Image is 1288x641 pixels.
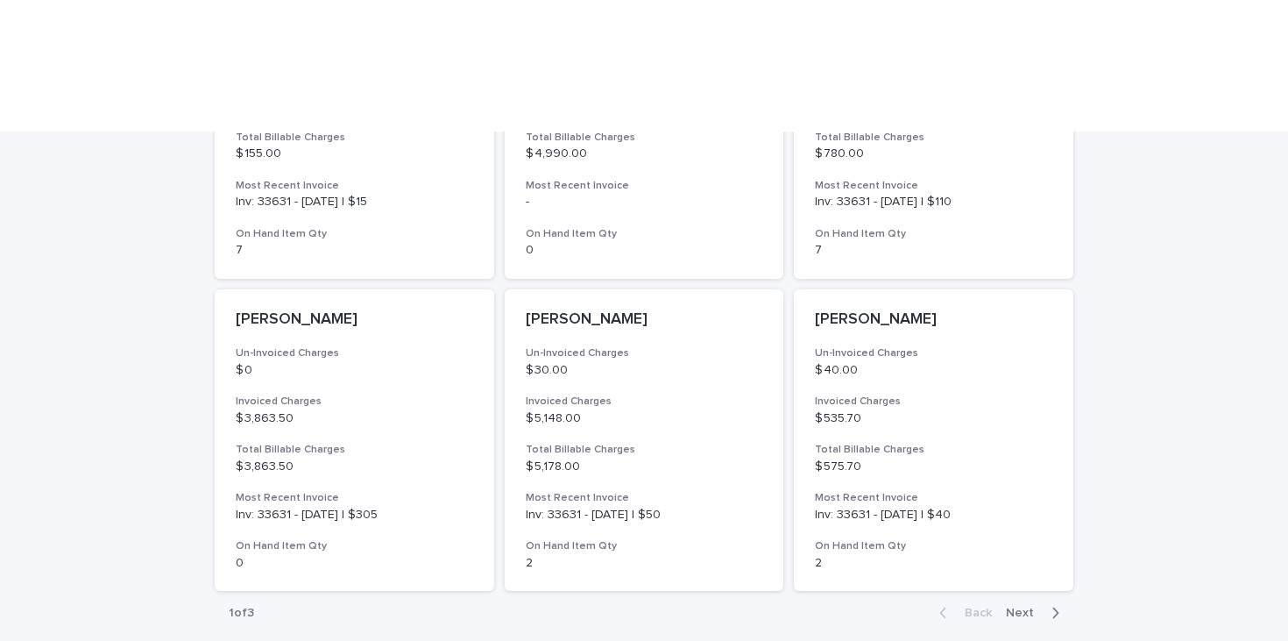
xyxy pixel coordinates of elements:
button: Back [925,605,999,621]
h3: Most Recent Invoice [236,491,473,505]
p: $ 4,990.00 [526,146,763,161]
h3: On Hand Item Qty [236,227,473,241]
p: - [526,195,763,210]
h3: Un-Invoiced Charges [526,346,763,360]
h3: Invoiced Charges [236,395,473,409]
p: $ 40.00 [815,363,1052,378]
h3: On Hand Item Qty [526,539,763,553]
p: Inv: 33631 - [DATE] | $110 [815,195,1052,210]
h3: Total Billable Charges [526,131,763,145]
span: Next [1006,607,1044,619]
h3: Most Recent Invoice [236,179,473,193]
p: [PERSON_NAME] [526,310,763,330]
h3: Total Billable Charges [236,443,473,457]
p: [PERSON_NAME] [815,310,1052,330]
p: Inv: 33631 - [DATE] | $15 [236,195,473,210]
a: [PERSON_NAME]Un-Invoiced Charges$ 40.00Invoiced Charges$ 535.70Total Billable Charges$ 575.70Most... [794,289,1073,592]
p: $ 3,863.50 [236,411,473,426]
p: 7 [236,243,473,258]
h3: Total Billable Charges [236,131,473,145]
a: [PERSON_NAME]Un-Invoiced Charges$ 30.00Invoiced Charges$ 5,148.00Total Billable Charges$ 5,178.00... [505,289,784,592]
h3: Most Recent Invoice [815,491,1052,505]
p: $ 5,178.00 [526,459,763,474]
p: Inv: 33631 - [DATE] | $305 [236,508,473,523]
h3: Un-Invoiced Charges [815,346,1052,360]
p: [PERSON_NAME] [236,310,473,330]
h3: Total Billable Charges [815,443,1052,457]
h3: On Hand Item Qty [815,227,1052,241]
p: $ 535.70 [815,411,1052,426]
h3: On Hand Item Qty [526,227,763,241]
p: 1 of 3 [215,592,268,635]
p: $ 3,863.50 [236,459,473,474]
h3: On Hand Item Qty [236,539,473,553]
p: $ 5,148.00 [526,411,763,426]
p: 0 [526,243,763,258]
h3: Most Recent Invoice [526,491,763,505]
p: 2 [526,556,763,571]
button: Next [999,605,1073,621]
h3: Invoiced Charges [815,395,1052,409]
h3: Un-Invoiced Charges [236,346,473,360]
p: Inv: 33631 - [DATE] | $40 [815,508,1052,523]
p: Inv: 33631 - [DATE] | $50 [526,508,763,523]
p: $ 575.70 [815,459,1052,474]
p: $ 0 [236,363,473,378]
span: Back [954,607,992,619]
p: $ 155.00 [236,146,473,161]
p: $ 780.00 [815,146,1052,161]
h3: Most Recent Invoice [815,179,1052,193]
a: [PERSON_NAME]Un-Invoiced Charges$ 0Invoiced Charges$ 3,863.50Total Billable Charges$ 3,863.50Most... [215,289,494,592]
p: 2 [815,556,1052,571]
h3: Most Recent Invoice [526,179,763,193]
h3: Total Billable Charges [815,131,1052,145]
p: 0 [236,556,473,571]
p: 7 [815,243,1052,258]
p: $ 30.00 [526,363,763,378]
h3: On Hand Item Qty [815,539,1052,553]
h3: Invoiced Charges [526,395,763,409]
h3: Total Billable Charges [526,443,763,457]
